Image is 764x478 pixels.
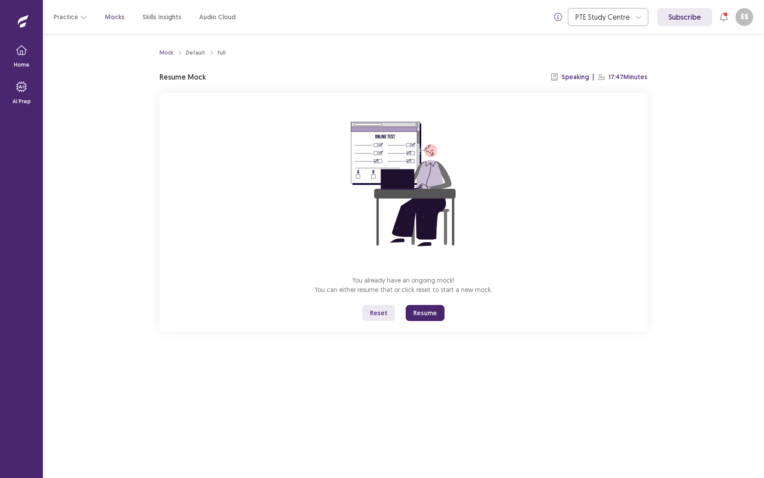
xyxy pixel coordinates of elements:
p: Resume Mock [160,72,206,82]
a: Mocks [105,13,125,22]
p: | [592,72,594,82]
button: info [550,9,566,25]
div: PTE Study Centre [575,8,631,25]
button: ES [735,8,753,26]
a: Skills Insights [143,13,181,22]
a: Mock [160,49,173,57]
p: Speaking [562,72,589,82]
p: You already have an ongoing mock! You can either resume that or click reset to start a new mock. [315,275,492,294]
button: Practice [54,9,87,25]
p: 17:47 Minutes [609,72,647,82]
button: Resume [406,305,445,321]
img: attend-mock [323,104,484,265]
p: Home [14,61,29,69]
div: Full [218,49,226,57]
a: Audio Cloud [199,13,235,22]
div: Default [186,49,205,57]
a: Subscribe [657,8,712,26]
p: AI Prep [13,97,31,106]
button: Reset [362,305,395,321]
nav: breadcrumb [160,49,226,57]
